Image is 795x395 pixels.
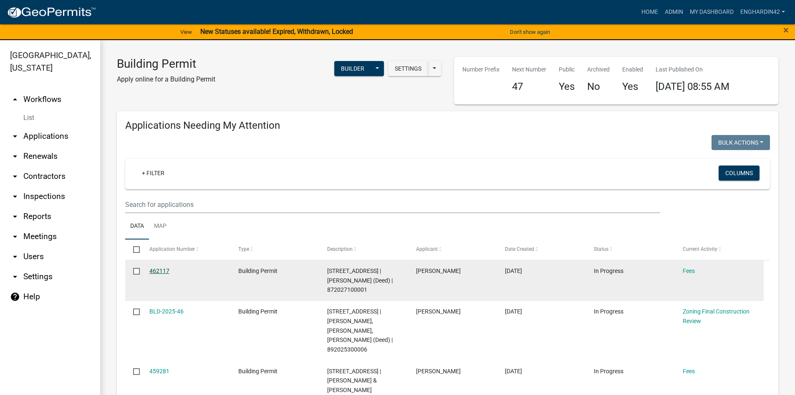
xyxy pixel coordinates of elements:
span: Applicant [416,246,438,252]
button: Settings [388,61,428,76]
button: Close [783,25,789,35]
h4: Applications Needing My Attention [125,120,770,132]
i: arrow_drop_down [10,191,20,201]
span: [DATE] 08:55 AM [656,81,729,92]
a: 459281 [149,368,169,375]
i: arrow_drop_down [10,252,20,262]
span: Building Permit [238,308,278,315]
p: Public [559,65,575,74]
span: 08/11/2025 [505,308,522,315]
a: Admin [661,4,686,20]
a: BLD-2025-46 [149,308,184,315]
p: Archived [587,65,610,74]
a: Home [638,4,661,20]
i: arrow_drop_down [10,232,20,242]
button: Builder [334,61,371,76]
span: Kendall Lienemann [416,308,461,315]
h4: No [587,81,610,93]
p: Next Number [512,65,546,74]
i: arrow_drop_down [10,272,20,282]
a: Map [149,213,172,240]
span: Kendall Lienemann [416,368,461,375]
span: Type [238,246,249,252]
a: EngHardin42 [737,4,788,20]
h3: Building Permit [117,57,215,71]
a: Zoning Final Construction Review [683,308,750,324]
p: Number Prefix [462,65,500,74]
span: Date Created [505,246,534,252]
span: Current Activity [683,246,717,252]
span: In Progress [594,268,623,274]
datatable-header-cell: Description [319,240,408,260]
span: 27210 145TH ST | Campbell, Jaysen D Campbell, Madison M (Deed) | 892025300006 [327,308,393,353]
span: × [783,24,789,36]
span: 08/05/2025 [505,368,522,375]
span: Lori Kohart [416,268,461,274]
a: Fees [683,268,695,274]
i: arrow_drop_up [10,94,20,104]
span: In Progress [594,368,623,375]
a: 462117 [149,268,169,274]
span: Building Permit [238,268,278,274]
span: Application Number [149,246,195,252]
p: Apply online for a Building Permit [117,74,215,84]
span: 08/11/2025 [505,268,522,274]
span: Description [327,246,353,252]
span: 26142 Q AVE | Tomlinson, Julie Ann (Deed) | 872027100001 [327,268,393,293]
datatable-header-cell: Select [125,240,141,260]
p: Enabled [622,65,643,74]
p: Last Published On [656,65,729,74]
span: Building Permit [238,368,278,375]
h4: Yes [622,81,643,93]
datatable-header-cell: Application Number [141,240,230,260]
button: Don't show again [507,25,553,39]
h4: Yes [559,81,575,93]
i: arrow_drop_down [10,212,20,222]
i: arrow_drop_down [10,151,20,161]
datatable-header-cell: Current Activity [675,240,764,260]
i: arrow_drop_down [10,171,20,181]
button: Columns [719,166,760,181]
datatable-header-cell: Date Created [497,240,586,260]
a: Data [125,213,149,240]
h4: 47 [512,81,546,93]
a: + Filter [135,166,171,181]
i: arrow_drop_down [10,131,20,141]
a: My Dashboard [686,4,737,20]
button: Bulk Actions [712,135,770,150]
strong: New Statuses available! Expired, Withdrawn, Locked [200,28,353,36]
a: View [177,25,195,39]
i: help [10,292,20,302]
span: Status [594,246,608,252]
span: In Progress [594,308,623,315]
datatable-header-cell: Applicant [408,240,497,260]
a: Fees [683,368,695,375]
datatable-header-cell: Status [586,240,675,260]
input: Search for applications [125,196,660,213]
datatable-header-cell: Type [230,240,319,260]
